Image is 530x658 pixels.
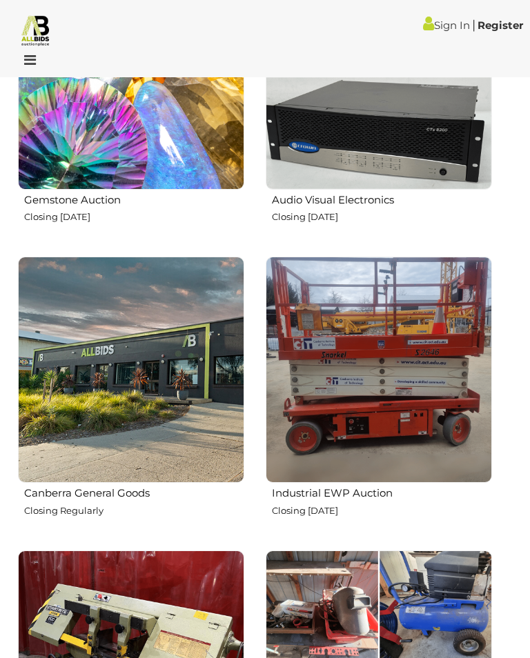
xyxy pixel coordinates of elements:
[472,17,475,32] span: |
[17,256,244,539] a: Canberra General Goods Closing Regularly
[265,256,492,539] a: Industrial EWP Auction Closing [DATE]
[19,14,52,46] img: Allbids.com.au
[24,191,244,206] h2: Gemstone Auction
[272,209,492,225] p: Closing [DATE]
[272,484,492,499] h2: Industrial EWP Auction
[24,503,244,519] p: Closing Regularly
[18,257,244,483] img: Canberra General Goods
[266,257,492,483] img: Industrial EWP Auction
[272,191,492,206] h2: Audio Visual Electronics
[478,19,523,32] a: Register
[272,503,492,519] p: Closing [DATE]
[24,209,244,225] p: Closing [DATE]
[423,19,470,32] a: Sign In
[24,484,244,499] h2: Canberra General Goods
